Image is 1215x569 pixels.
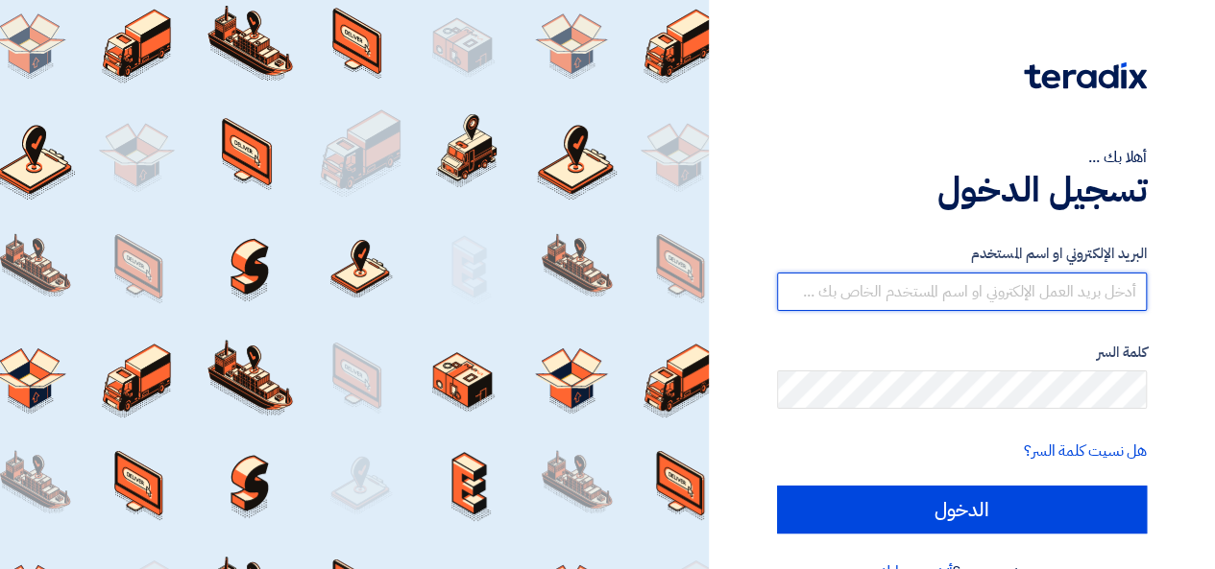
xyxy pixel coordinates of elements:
div: أهلا بك ... [777,146,1147,169]
label: البريد الإلكتروني او اسم المستخدم [777,243,1147,265]
a: هل نسيت كلمة السر؟ [1024,439,1147,462]
input: أدخل بريد العمل الإلكتروني او اسم المستخدم الخاص بك ... [777,273,1147,311]
label: كلمة السر [777,342,1147,364]
input: الدخول [777,486,1147,533]
h1: تسجيل الدخول [777,169,1147,211]
img: Teradix logo [1024,62,1147,89]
